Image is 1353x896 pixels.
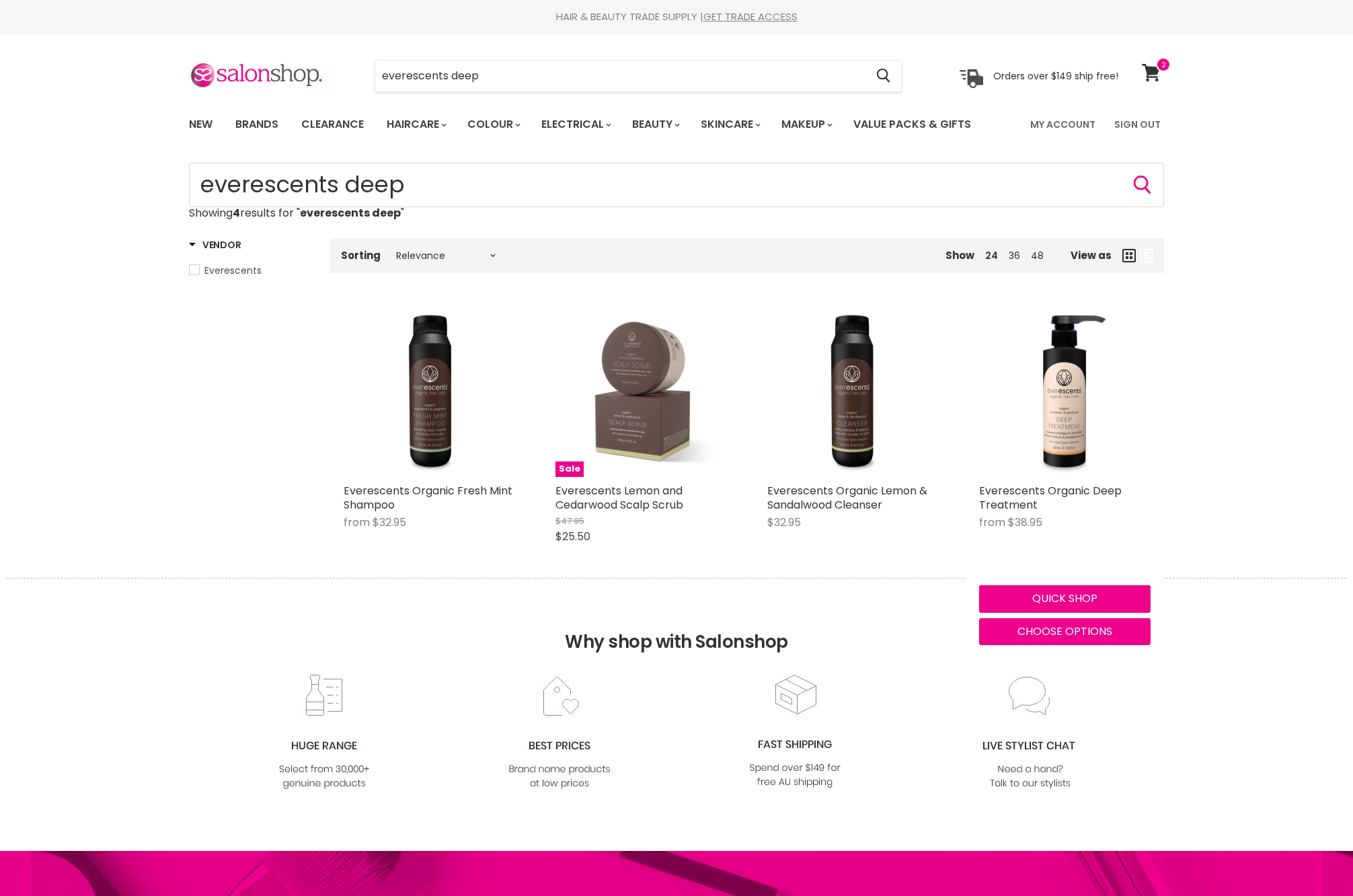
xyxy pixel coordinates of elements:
a: Everescents Organic Deep Treatment [979,483,1122,513]
a: Everescents [189,263,313,278]
a: Brands [225,110,288,139]
a: Sign Out [1106,110,1169,139]
span: from [979,515,1005,530]
span: Choose options [1017,624,1112,639]
a: My Account [1022,110,1104,139]
span: $32.95 [767,515,801,530]
a: Skincare [691,110,769,139]
a: Everescents Organic Lemon & Sandalwood Cleanser [767,483,927,513]
p: Showing results for " " [189,207,1164,219]
input: Search [375,61,865,91]
button: Search [1132,174,1153,196]
img: chat_c0a1c8f7-3133-4fc6-855f-7264552747f6.jpg [976,674,1085,792]
a: Electrical [531,110,619,139]
span: from [344,515,370,530]
a: 48 [1031,249,1044,262]
a: Everescents Organic Fresh Mint Shampoo [344,483,512,513]
button: Search [865,61,901,91]
span: View as [1071,250,1112,261]
a: 36 [1009,249,1020,262]
button: Choose options [979,618,1151,645]
span: $38.95 [1008,515,1042,530]
a: Everescents Lemon and Cedarwood Scalp ScrubSale [555,305,727,477]
p: Orders over $149 ship free! [993,69,1118,81]
img: Everescents Organic Lemon & Sandalwood Cleanser [767,305,939,477]
a: 24 [985,249,998,262]
form: Product [189,163,1164,207]
a: Value Packs & Gifts [843,110,981,139]
div: HAIR & BEAUTY TRADE SUPPLY | [172,10,1181,24]
img: prices.jpg [505,674,614,792]
span: Sale [555,461,584,477]
button: Quick shop [979,585,1151,612]
a: GET TRADE ACCESS [703,9,798,24]
ul: Main menu [179,105,1002,144]
a: Makeup [771,110,841,139]
span: $25.50 [555,529,590,544]
h2: Why shop with Salonshop [7,578,1346,673]
span: Everescents [204,264,262,277]
img: range2_8cf790d4-220e-469f-917d-a18fed3854b6.jpg [270,674,379,792]
span: $47.95 [555,515,584,527]
form: Product [375,60,902,92]
nav: Main [172,105,1181,144]
img: Everescents Organic Deep Treatment [979,305,1151,477]
a: Beauty [622,110,688,139]
input: Search [189,163,1164,207]
strong: everescents deep [300,205,401,221]
a: Clearance [291,110,374,139]
img: Everescents Organic Fresh Mint Shampoo [344,305,515,477]
a: Colour [457,110,529,139]
a: Everescents Lemon and Cedarwood Scalp Scrub [555,483,683,513]
a: New [179,110,223,139]
iframe: Gorgias live chat messenger [1286,833,1340,883]
span: $32.95 [373,515,406,530]
label: Sorting [341,250,381,261]
a: Haircare [377,110,455,139]
span: Show [945,248,974,262]
strong: 4 [233,205,240,221]
h3: Vendor [189,238,241,252]
img: fast.jpg [740,673,849,790]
